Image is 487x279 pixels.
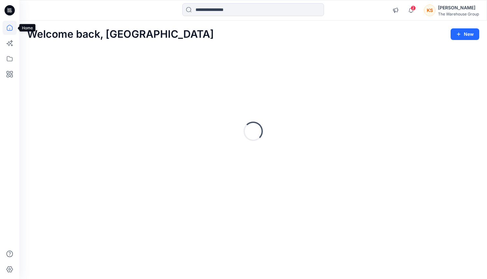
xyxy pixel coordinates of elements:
[451,28,479,40] button: New
[438,4,479,12] div: [PERSON_NAME]
[424,5,435,16] div: KS
[411,5,416,11] span: 2
[438,12,479,16] div: The Warehouse Group
[27,28,214,40] h2: Welcome back, [GEOGRAPHIC_DATA]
